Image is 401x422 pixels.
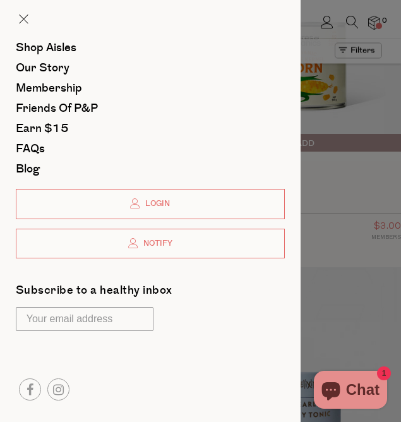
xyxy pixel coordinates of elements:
[16,100,98,117] span: Friends of P&P
[16,63,285,74] a: Our Story
[140,238,172,249] span: Notify
[16,161,40,178] span: Blog
[16,285,172,301] label: Subscribe to a healthy inbox
[16,141,45,157] span: FAQs
[16,42,285,54] a: Shop Aisles
[16,83,285,94] a: Membership
[16,80,82,97] span: Membership
[16,40,76,56] span: Shop Aisles
[310,371,391,412] inbox-online-store-chat: Shopify online store chat
[16,123,285,135] a: Earn $15
[16,103,285,114] a: Friends of P&P
[16,143,285,155] a: FAQs
[16,307,153,331] input: Your email address
[16,121,69,137] span: Earn $15
[16,60,69,76] span: Our Story
[16,189,285,219] a: Login
[16,164,285,175] a: Blog
[16,229,285,259] a: Notify
[143,198,171,209] span: Login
